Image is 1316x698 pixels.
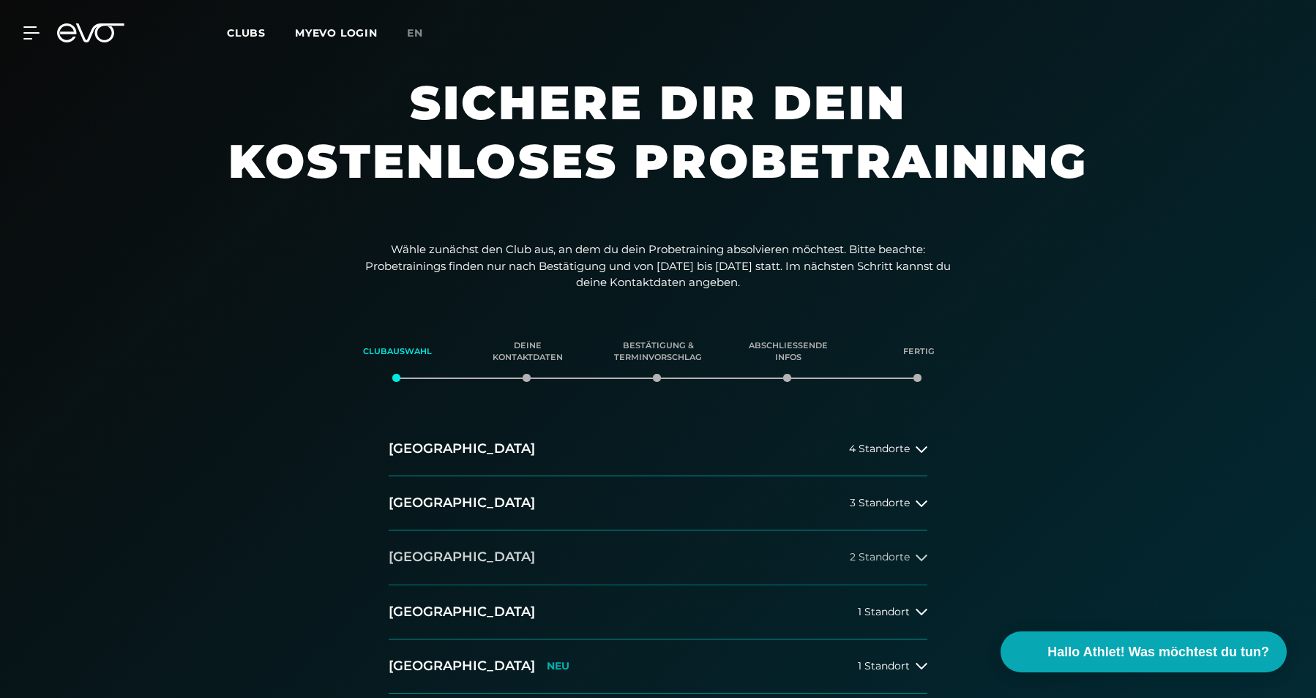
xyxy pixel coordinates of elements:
[389,422,927,476] button: [GEOGRAPHIC_DATA]4 Standorte
[389,476,927,530] button: [GEOGRAPHIC_DATA]3 Standorte
[389,585,927,639] button: [GEOGRAPHIC_DATA]1 Standort
[850,498,910,509] span: 3 Standorte
[741,332,835,372] div: Abschließende Infos
[1001,631,1287,672] button: Hallo Athlet! Was möchtest du tun?
[227,26,266,40] span: Clubs
[295,26,378,40] a: MYEVO LOGIN
[407,26,423,40] span: en
[407,25,441,42] a: en
[872,332,965,372] div: Fertig
[389,440,535,458] h2: [GEOGRAPHIC_DATA]
[858,661,910,672] span: 1 Standort
[389,603,535,621] h2: [GEOGRAPHIC_DATA]
[389,548,535,566] h2: [GEOGRAPHIC_DATA]
[481,332,575,372] div: Deine Kontaktdaten
[365,241,951,291] p: Wähle zunächst den Club aus, an dem du dein Probetraining absolvieren möchtest. Bitte beachte: Pr...
[389,530,927,585] button: [GEOGRAPHIC_DATA]2 Standorte
[547,660,569,672] p: NEU
[858,607,910,618] span: 1 Standort
[611,332,705,372] div: Bestätigung & Terminvorschlag
[389,657,535,675] h2: [GEOGRAPHIC_DATA]
[850,552,910,563] span: 2 Standorte
[1047,642,1269,662] span: Hallo Athlet! Was möchtest du tun?
[389,494,535,512] h2: [GEOGRAPHIC_DATA]
[219,73,1097,219] h1: Sichere dir dein kostenloses Probetraining
[389,639,927,694] button: [GEOGRAPHIC_DATA]NEU1 Standort
[351,332,444,372] div: Clubauswahl
[849,443,910,454] span: 4 Standorte
[227,26,295,40] a: Clubs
